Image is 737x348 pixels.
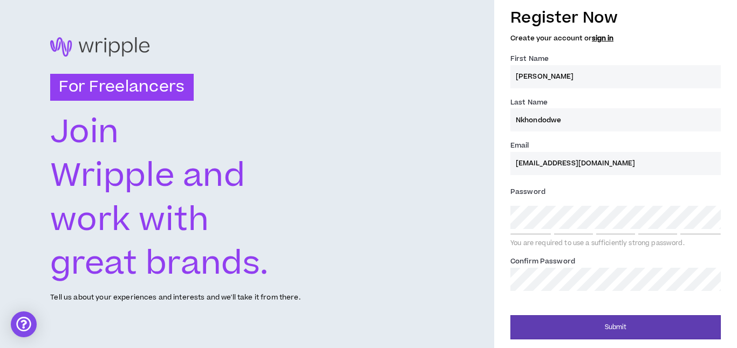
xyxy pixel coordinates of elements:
[510,253,575,270] label: Confirm Password
[510,239,721,248] div: You are required to use a sufficiently strong password.
[50,198,209,243] text: work with
[510,315,721,339] button: Submit
[510,50,549,67] label: First Name
[510,65,721,88] input: First name
[50,293,300,303] p: Tell us about your experiences and interests and we'll take it from there.
[11,311,37,337] div: Open Intercom Messenger
[510,152,721,175] input: Enter Email
[510,94,548,111] label: Last Name
[510,137,529,154] label: Email
[50,241,269,287] text: great brands.
[510,187,545,197] span: Password
[50,74,193,101] h3: For Freelancers
[592,33,613,43] a: sign in
[50,154,245,199] text: Wripple and
[510,108,721,131] input: Last name
[510,34,721,42] h5: Create your account or
[510,6,721,29] h3: Register Now
[50,110,119,155] text: Join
